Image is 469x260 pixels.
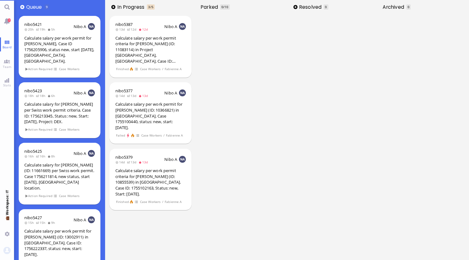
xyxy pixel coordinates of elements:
span: 0 [408,5,409,9]
span: 0 [221,5,223,9]
span: In progress is overloaded [147,4,155,10]
span: Resolved [299,3,324,11]
span: In progress [117,3,147,11]
span: Finished [116,66,129,72]
span: 6h [47,94,57,98]
span: Nibo A [74,24,86,29]
span: Archived [383,3,406,11]
a: nibo5423 [24,88,42,94]
span: 7 [8,18,11,22]
span: 12d [127,27,138,31]
img: NA [88,89,95,96]
span: 5h [47,27,57,31]
img: NA [88,150,95,157]
span: 12d [138,27,150,31]
span: Action Required [25,193,53,199]
span: / [162,66,164,72]
span: Fabienne A [164,199,182,205]
span: Team [1,65,13,69]
span: 18h [24,94,36,98]
span: Case Workers [59,66,80,72]
a: nibo5387 [115,22,133,27]
span: Nibo A [164,24,177,29]
div: Calculate salary per work permit for [PERSON_NAME], Case ID 1756205906, status new, start [DATE],... [24,35,95,64]
span: Case Workers [140,199,161,205]
div: Calculate salary per work permit criteria for [PERSON_NAME] (ID: 10855539) in [GEOGRAPHIC_DATA]. ... [115,168,186,197]
div: Calculate salary per work permit criteria for [PERSON_NAME] (ID: 11083114) in Project [GEOGRAPHIC... [115,35,186,64]
button: Add [20,5,24,9]
span: Case Workers [141,133,162,138]
span: /10 [223,5,228,9]
span: 14d [115,94,127,98]
img: NA [179,89,186,96]
span: Nibo A [164,90,177,96]
span: 14d [115,160,127,164]
span: Case Workers [140,66,161,72]
div: Calculate salary for [PERSON_NAME] per Swiss work permit criteria. Case ID: 1756213345, Status: n... [24,101,95,124]
span: 15h [36,220,47,225]
img: NA [88,23,95,30]
span: Finished [116,199,129,205]
span: Failed [116,133,125,138]
span: Case Workers [59,127,80,132]
span: 13d [138,160,150,164]
span: Case Workers [59,193,80,199]
span: 9 [46,5,48,9]
a: nibo5377 [115,88,133,94]
span: Stats [2,83,12,87]
img: NA [179,156,186,163]
span: 0 [325,5,327,9]
span: 19h [36,27,47,31]
span: Action Required [25,66,53,72]
span: Nibo A [74,217,86,223]
span: 13d [115,27,127,31]
span: 💼 Workspace: IT [5,215,9,229]
span: 15h [24,220,36,225]
span: Fabienne A [166,133,183,138]
span: Action Required [25,127,53,132]
span: / [163,133,165,138]
span: 16h [36,154,47,158]
span: 13d [127,160,138,164]
a: nibo5425 [24,148,42,154]
span: Queue [26,3,44,11]
div: Calculate salary per work permit for [PERSON_NAME] (ID: 10366821) in [GEOGRAPHIC_DATA]. Case 1755... [115,101,186,130]
div: Calculate salary for [PERSON_NAME] (ID: 11661669) per Swiss work permit. Case 1756211814, new sta... [24,162,95,191]
img: NA [88,216,95,223]
span: Nibo A [74,90,86,96]
span: Nibo A [74,151,86,156]
span: /5 [150,5,153,9]
div: Calculate salary per work permit for [PERSON_NAME] (ID: 13002911) in [GEOGRAPHIC_DATA]. Case ID: ... [24,228,95,257]
span: 3 [148,5,150,9]
span: 16h [24,154,36,158]
img: NA [179,23,186,30]
a: nibo5421 [24,22,42,27]
span: Fabienne A [164,66,182,72]
span: Board [1,45,13,49]
span: 8h [47,154,57,158]
img: You [3,247,10,254]
button: Add [293,5,297,9]
button: Add [111,5,115,9]
a: nibo5379 [115,154,133,160]
span: 20h [24,27,36,31]
span: 13d [127,94,138,98]
span: 13d [138,94,150,98]
span: Parked [201,3,220,11]
span: Nibo A [164,156,177,162]
a: nibo5427 [24,215,42,220]
span: 18h [36,94,47,98]
span: / [162,199,164,205]
span: 9h [47,220,57,225]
